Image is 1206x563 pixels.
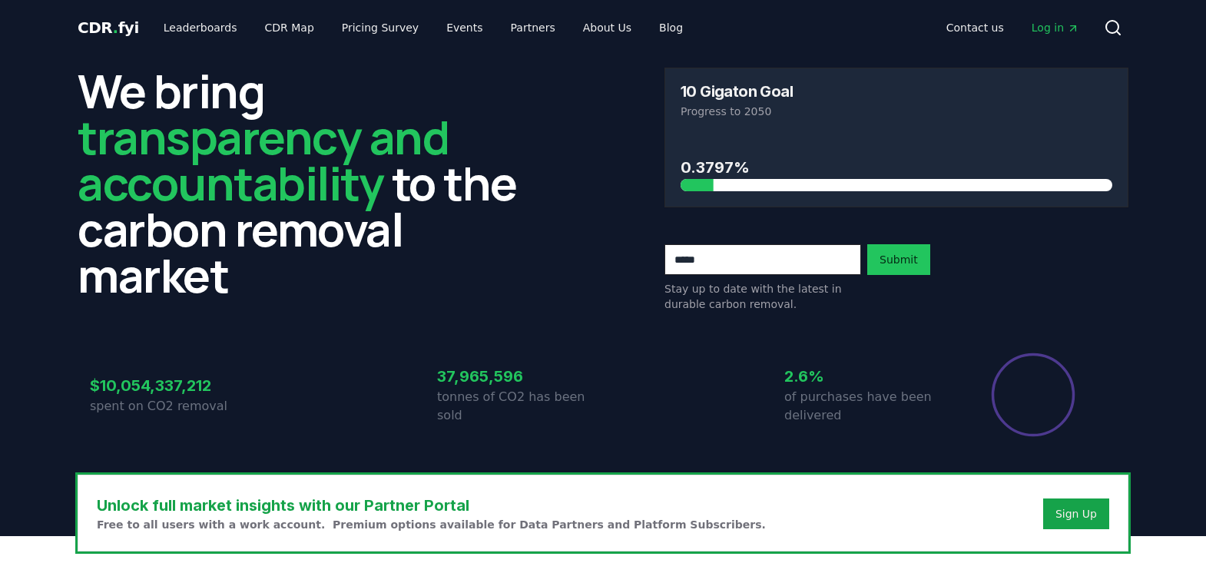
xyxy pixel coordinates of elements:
a: CDR Map [253,14,326,41]
a: CDR.fyi [78,17,139,38]
nav: Main [934,14,1092,41]
button: Submit [867,244,930,275]
button: Sign Up [1043,498,1109,529]
p: tonnes of CO2 has been sold [437,388,603,425]
h3: 10 Gigaton Goal [681,84,793,99]
a: Blog [647,14,695,41]
a: Contact us [934,14,1016,41]
h3: Unlock full market insights with our Partner Portal [97,494,766,517]
p: Stay up to date with the latest in durable carbon removal. [664,281,861,312]
a: About Us [571,14,644,41]
h3: 2.6% [784,365,950,388]
a: Leaderboards [151,14,250,41]
a: Sign Up [1055,506,1097,522]
div: Percentage of sales delivered [990,352,1076,438]
h3: $10,054,337,212 [90,374,256,397]
p: Progress to 2050 [681,104,1112,119]
a: Pricing Survey [330,14,431,41]
h2: We bring to the carbon removal market [78,68,542,298]
a: Log in [1019,14,1092,41]
span: CDR fyi [78,18,139,37]
p: spent on CO2 removal [90,397,256,416]
a: Events [434,14,495,41]
p: Free to all users with a work account. Premium options available for Data Partners and Platform S... [97,517,766,532]
nav: Main [151,14,695,41]
h3: 37,965,596 [437,365,603,388]
span: transparency and accountability [78,105,449,214]
span: Log in [1032,20,1079,35]
span: . [113,18,118,37]
h3: 0.3797% [681,156,1112,179]
p: of purchases have been delivered [784,388,950,425]
a: Partners [499,14,568,41]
